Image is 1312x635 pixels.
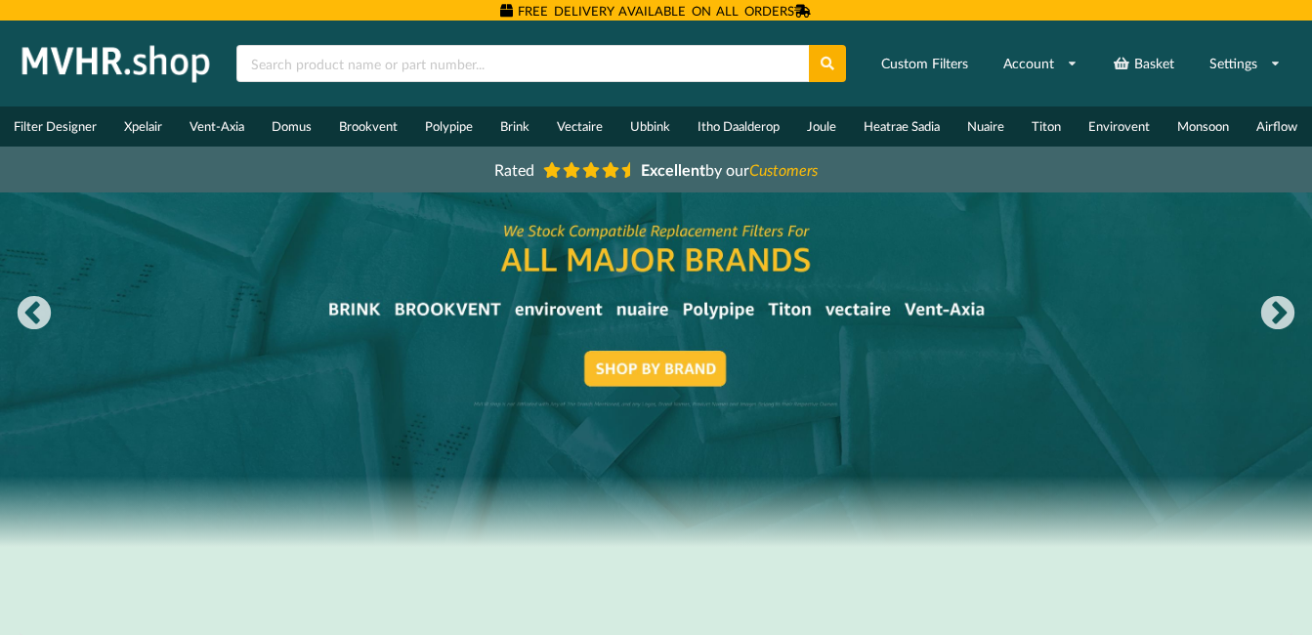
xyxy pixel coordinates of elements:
b: Excellent [641,160,705,179]
a: Vectaire [543,106,616,147]
a: Airflow [1243,106,1311,147]
a: Xpelair [110,106,176,147]
a: Brink [487,106,543,147]
a: Brookvent [325,106,411,147]
a: Vent-Axia [176,106,258,147]
a: Basket [1100,46,1187,81]
input: Search product name or part number... [236,45,809,82]
button: Previous [15,295,54,334]
img: mvhr.shop.png [14,39,219,88]
button: Next [1258,295,1297,334]
a: Titon [1018,106,1075,147]
span: by our [641,160,818,179]
a: Account [991,46,1090,81]
a: Domus [258,106,325,147]
i: Customers [749,160,818,179]
a: Envirovent [1075,106,1164,147]
a: Settings [1197,46,1293,81]
a: Monsoon [1164,106,1243,147]
a: Custom Filters [868,46,981,81]
a: Ubbink [616,106,684,147]
a: Nuaire [953,106,1018,147]
a: Heatrae Sadia [850,106,953,147]
a: Rated Excellentby ourCustomers [481,153,832,186]
a: Itho Daalderop [684,106,793,147]
a: Polypipe [411,106,487,147]
a: Joule [793,106,850,147]
span: Rated [494,160,534,179]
